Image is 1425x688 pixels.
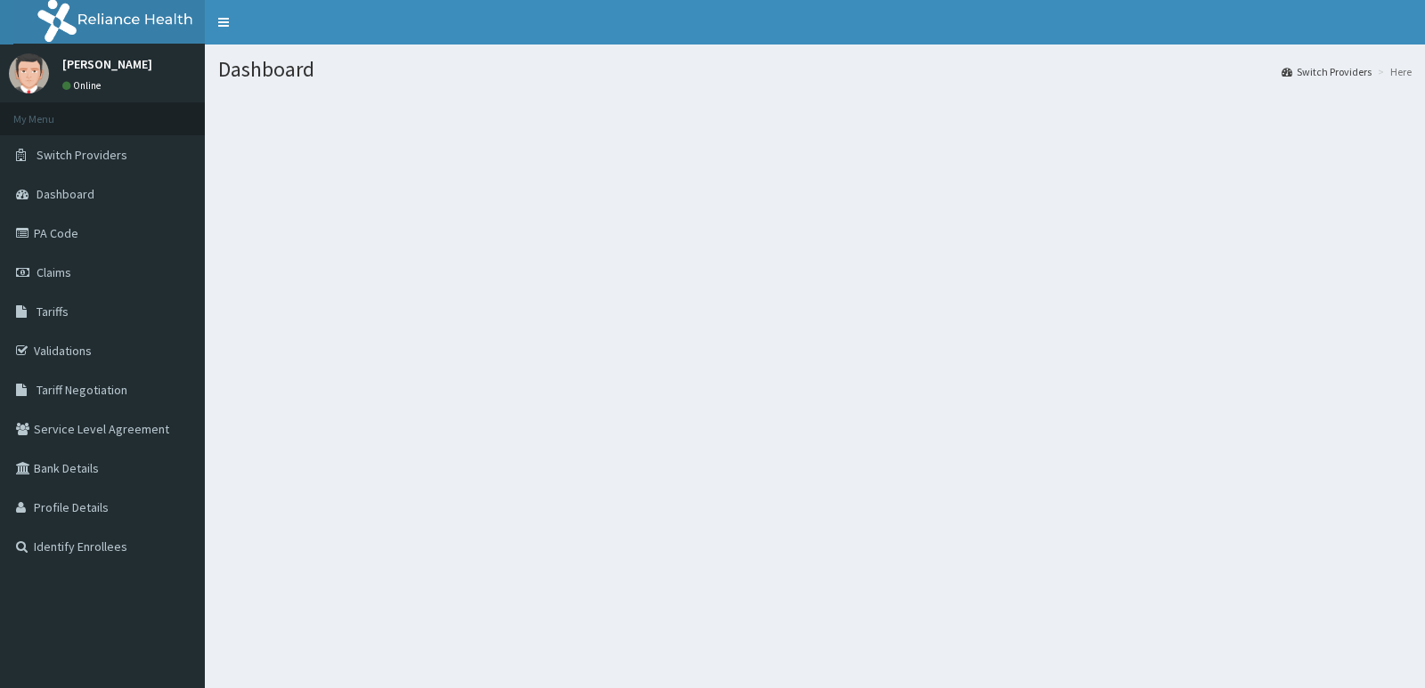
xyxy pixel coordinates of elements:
[1282,64,1372,79] a: Switch Providers
[37,382,127,398] span: Tariff Negotiation
[37,304,69,320] span: Tariffs
[62,79,105,92] a: Online
[37,186,94,202] span: Dashboard
[37,264,71,280] span: Claims
[218,58,1412,81] h1: Dashboard
[37,147,127,163] span: Switch Providers
[9,53,49,93] img: User Image
[62,58,152,70] p: [PERSON_NAME]
[1373,64,1412,79] li: Here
